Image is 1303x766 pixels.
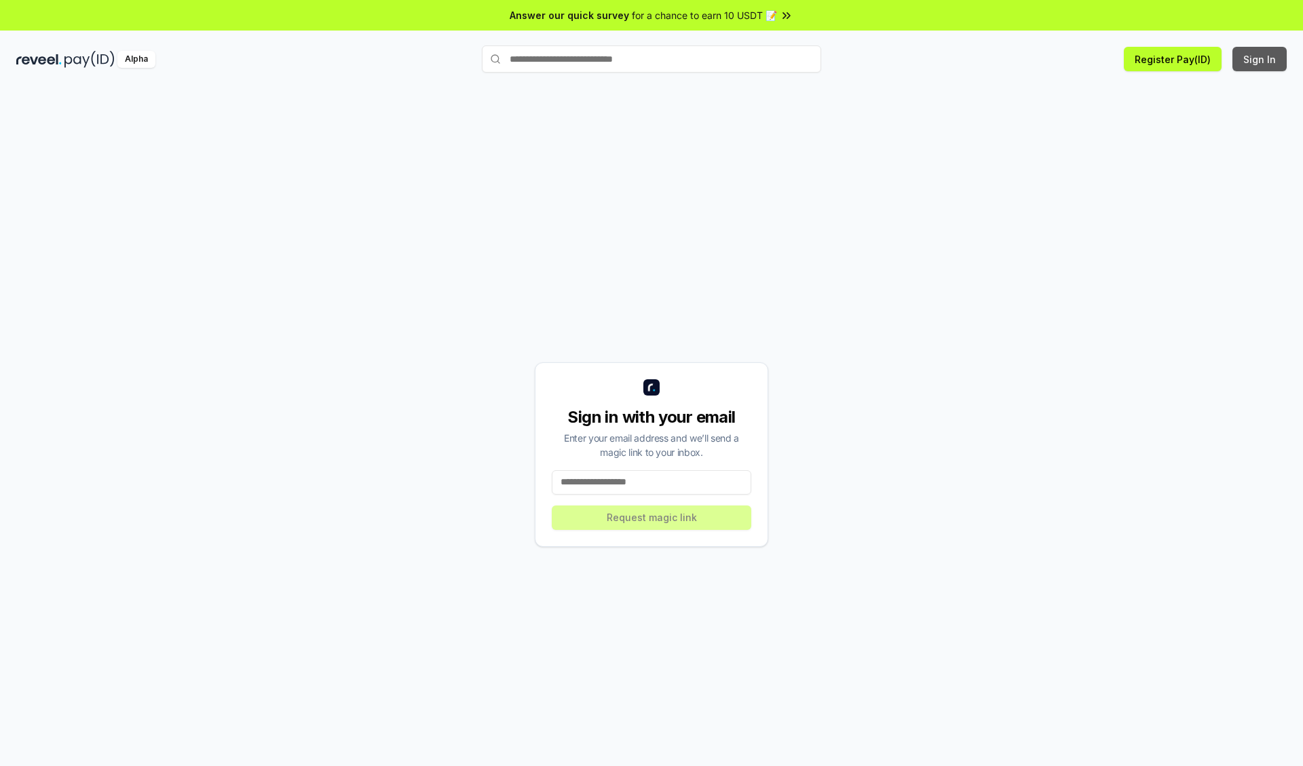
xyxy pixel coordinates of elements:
[16,51,62,68] img: reveel_dark
[64,51,115,68] img: pay_id
[552,406,751,428] div: Sign in with your email
[1232,47,1287,71] button: Sign In
[552,431,751,459] div: Enter your email address and we’ll send a magic link to your inbox.
[643,379,660,396] img: logo_small
[510,8,629,22] span: Answer our quick survey
[117,51,155,68] div: Alpha
[1124,47,1222,71] button: Register Pay(ID)
[632,8,777,22] span: for a chance to earn 10 USDT 📝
